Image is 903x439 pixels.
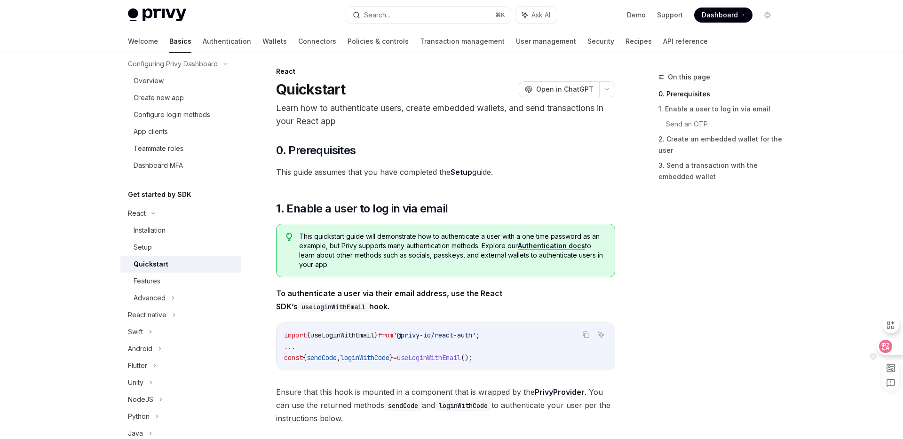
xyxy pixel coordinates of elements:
[307,353,337,362] span: sendCode
[120,123,241,140] a: App clients
[299,232,605,269] span: This quickstart guide will demonstrate how to authenticate a user with a one time password as an ...
[128,394,153,405] div: NodeJS
[658,86,783,102] a: 0. Prerequisites
[658,158,783,184] a: 3. Send a transaction with the embedded wallet
[420,30,505,53] a: Transaction management
[284,342,295,351] span: ...
[476,331,480,339] span: ;
[128,360,147,371] div: Flutter
[374,331,378,339] span: }
[120,273,241,290] a: Features
[341,353,389,362] span: loginWithCode
[702,10,738,20] span: Dashboard
[516,30,576,53] a: User management
[120,157,241,174] a: Dashboard MFA
[760,8,775,23] button: Toggle dark mode
[276,385,615,425] span: Ensure that this hook is mounted in a component that is wrapped by the . You can use the returned...
[120,106,241,123] a: Configure login methods
[435,400,491,411] code: loginWithCode
[128,30,158,53] a: Welcome
[495,11,505,19] span: ⌘ K
[451,167,472,177] a: Setup
[626,30,652,53] a: Recipes
[134,275,160,287] div: Features
[535,387,585,397] a: PrivyProvider
[364,9,390,21] div: Search...
[310,331,374,339] span: useLoginWithEmail
[276,143,356,158] span: 0. Prerequisites
[658,102,783,117] a: 1. Enable a user to log in via email
[134,292,166,304] div: Advanced
[203,30,251,53] a: Authentication
[531,10,550,20] span: Ask AI
[389,353,393,362] span: }
[134,259,168,270] div: Quickstart
[276,81,346,98] h1: Quickstart
[262,30,287,53] a: Wallets
[657,10,683,20] a: Support
[128,343,152,354] div: Android
[668,71,710,83] span: On this page
[169,30,191,53] a: Basics
[461,353,472,362] span: ();
[284,331,307,339] span: import
[276,289,502,311] strong: To authenticate a user via their email address, use the React SDK’s hook.
[346,7,511,24] button: Search...⌘K
[134,109,210,120] div: Configure login methods
[120,256,241,273] a: Quickstart
[536,85,594,94] span: Open in ChatGPT
[134,160,183,171] div: Dashboard MFA
[337,353,341,362] span: ,
[276,165,615,179] span: This guide assumes that you have completed the guide.
[384,400,422,411] code: sendCode
[128,8,186,22] img: light logo
[120,72,241,89] a: Overview
[397,353,461,362] span: useLoginWithEmail
[128,411,150,422] div: Python
[134,242,152,253] div: Setup
[134,92,184,103] div: Create new app
[303,353,307,362] span: {
[120,89,241,106] a: Create new app
[519,81,599,97] button: Open in ChatGPT
[298,302,369,312] code: useLoginWithEmail
[587,30,614,53] a: Security
[515,7,557,24] button: Ask AI
[128,377,143,388] div: Unity
[580,329,592,341] button: Copy the contents from the code block
[128,208,146,219] div: React
[595,329,607,341] button: Ask AI
[658,132,783,158] a: 2. Create an embedded wallet for the user
[128,189,191,200] h5: Get started by SDK
[276,67,615,76] div: React
[286,233,293,241] svg: Tip
[128,428,143,439] div: Java
[134,75,164,86] div: Overview
[627,10,646,20] a: Demo
[134,126,168,137] div: App clients
[666,117,783,132] a: Send an OTP
[120,239,241,256] a: Setup
[694,8,752,23] a: Dashboard
[307,331,310,339] span: {
[134,225,166,236] div: Installation
[128,309,166,321] div: React native
[284,353,303,362] span: const
[120,222,241,239] a: Installation
[134,143,183,154] div: Teammate roles
[393,353,397,362] span: =
[276,201,448,216] span: 1. Enable a user to log in via email
[518,242,585,250] a: Authentication docs
[663,30,708,53] a: API reference
[378,331,393,339] span: from
[348,30,409,53] a: Policies & controls
[120,140,241,157] a: Teammate roles
[276,102,615,128] p: Learn how to authenticate users, create embedded wallets, and send transactions in your React app
[298,30,336,53] a: Connectors
[393,331,476,339] span: '@privy-io/react-auth'
[128,326,143,337] div: Swift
